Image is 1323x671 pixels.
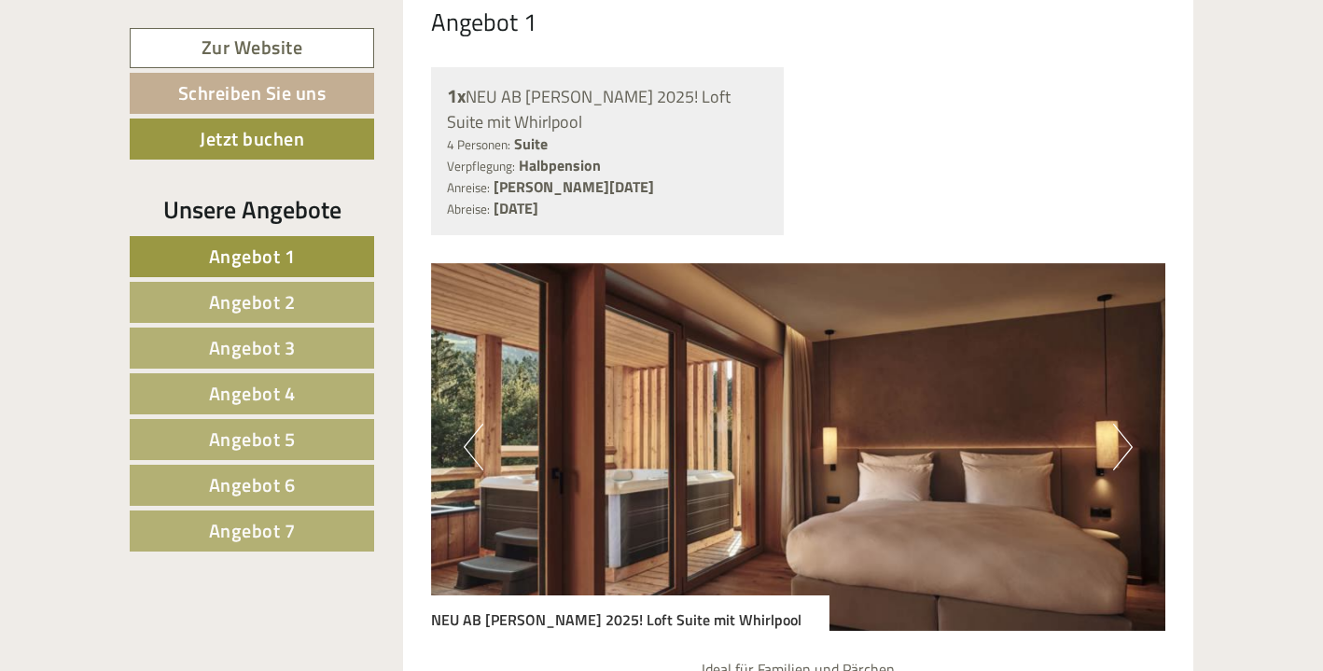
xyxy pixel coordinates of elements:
[209,379,296,408] span: Angebot 4
[130,28,374,68] a: Zur Website
[431,263,1166,631] img: image
[494,175,654,198] b: [PERSON_NAME][DATE]
[335,14,400,46] div: [DATE]
[447,200,490,218] small: Abreise:
[519,154,601,176] b: Halbpension
[431,5,537,39] div: Angebot 1
[615,483,735,524] button: Senden
[1113,424,1133,470] button: Next
[14,50,298,107] div: Guten Tag, wie können wir Ihnen helfen?
[447,157,515,175] small: Verpflegung:
[447,135,510,154] small: 4 Personen:
[209,516,296,545] span: Angebot 7
[209,287,296,316] span: Angebot 2
[209,470,296,499] span: Angebot 6
[447,178,490,197] small: Anreise:
[130,73,374,114] a: Schreiben Sie uns
[130,119,374,160] a: Jetzt buchen
[130,192,374,227] div: Unsere Angebote
[447,83,769,133] div: NEU AB [PERSON_NAME] 2025! Loft Suite mit Whirlpool
[209,242,296,271] span: Angebot 1
[514,133,548,155] b: Suite
[494,197,538,219] b: [DATE]
[464,424,483,470] button: Previous
[447,81,466,110] b: 1x
[209,333,296,362] span: Angebot 3
[28,54,288,69] div: [GEOGRAPHIC_DATA]
[28,91,288,104] small: 08:50
[431,595,829,631] div: NEU AB [PERSON_NAME] 2025! Loft Suite mit Whirlpool
[209,425,296,454] span: Angebot 5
